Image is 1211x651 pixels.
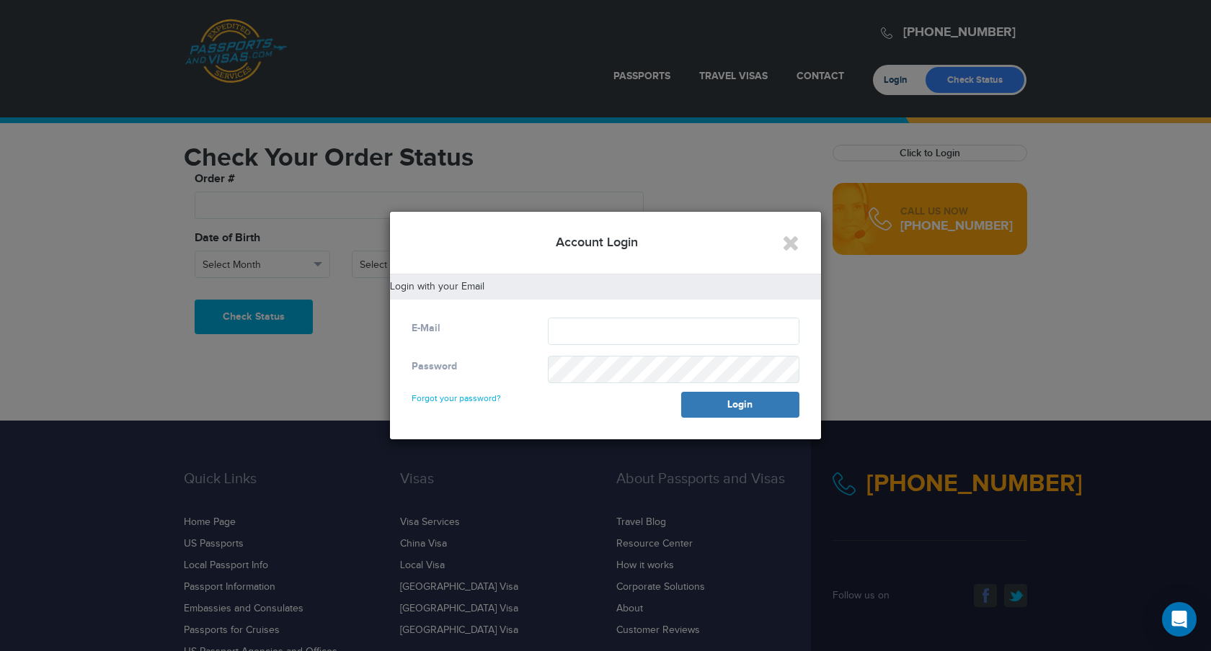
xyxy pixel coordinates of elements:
button: Login [681,392,799,418]
button: Close [782,232,799,255]
h4: Account Login [412,233,799,252]
label: Password [412,359,457,374]
label: E-Mail [412,321,440,336]
a: Forgot your password? [412,380,501,403]
h5: Login with your Email [390,282,821,292]
div: Open Intercom Messenger [1162,602,1197,637]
